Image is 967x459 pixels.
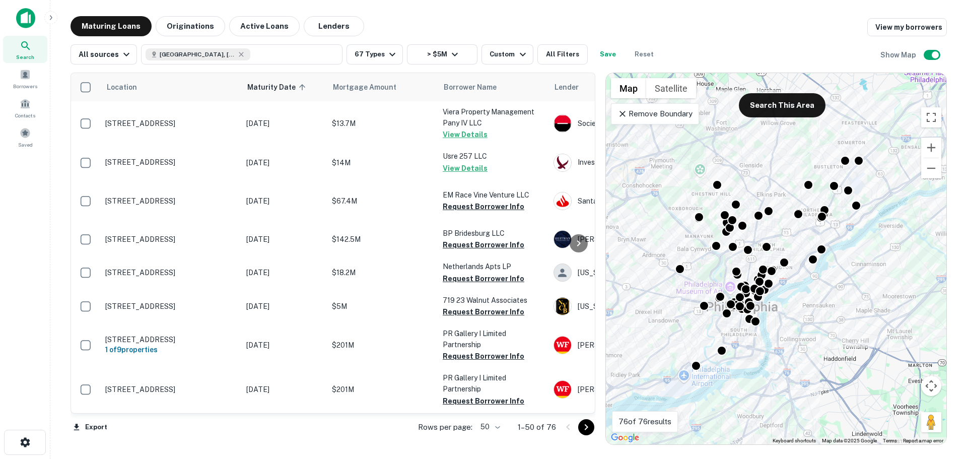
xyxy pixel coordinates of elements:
p: Remove Boundary [617,108,693,120]
p: [STREET_ADDRESS] [105,196,236,206]
button: Request Borrower Info [443,395,524,407]
h6: 1 of 9 properties [105,344,236,355]
img: picture [554,154,571,171]
span: Borrower Name [444,81,497,93]
button: Zoom out [921,158,941,178]
button: Reset [628,44,660,64]
button: Request Borrower Info [443,350,524,362]
button: > $5M [407,44,477,64]
p: PR Gallery I Limited Partnership [443,372,543,395]
p: [STREET_ADDRESS] [105,385,236,394]
div: All sources [79,48,132,60]
p: $142.5M [332,234,433,245]
p: [DATE] [246,267,322,278]
button: All sources [71,44,137,64]
img: picture [554,231,571,248]
p: [DATE] [246,301,322,312]
button: Request Borrower Info [443,239,524,251]
p: [DATE] [246,157,322,168]
p: EM Race Vine Venture LLC [443,189,543,201]
img: picture [554,381,571,398]
button: Active Loans [229,16,300,36]
button: Request Borrower Info [443,201,524,213]
div: [PERSON_NAME] Fargo [554,336,705,354]
button: [GEOGRAPHIC_DATA], [GEOGRAPHIC_DATA], [GEOGRAPHIC_DATA] [141,44,342,64]
button: Map camera controls [921,376,941,396]
button: Go to next page [578,419,594,435]
button: Save your search to get updates of matches that match your search criteria. [592,44,624,64]
span: Map data ©2025 Google [822,438,877,443]
p: [STREET_ADDRESS] [105,268,236,277]
span: Lender [555,81,579,93]
p: 76 of 76 results [618,416,671,428]
th: Borrower Name [438,73,548,101]
p: Netherlands Apts LP [443,261,543,272]
div: Santander [554,192,705,210]
img: picture [554,337,571,354]
a: Open this area in Google Maps (opens a new window) [608,431,642,444]
p: BP Bridesburg LLC [443,228,543,239]
p: $201M [332,340,433,351]
iframe: Chat Widget [917,378,967,427]
p: 719 23 Walnut Associates [443,295,543,306]
button: Show street map [611,78,646,98]
span: Saved [18,141,33,149]
a: View my borrowers [867,18,947,36]
button: Request Borrower Info [443,273,524,285]
button: Custom [481,44,533,64]
button: Toggle fullscreen view [921,107,941,127]
p: [DATE] [246,234,322,245]
button: Search This Area [739,93,825,117]
button: 67 Types [347,44,403,64]
a: Search [3,36,47,63]
div: [US_STATE] Community Bank [554,264,705,282]
div: 0 0 [606,73,946,444]
img: capitalize-icon.png [16,8,35,28]
img: picture [554,298,571,315]
img: picture [554,115,571,132]
button: Maturing Loans [71,16,152,36]
p: [DATE] [246,384,322,395]
p: $67.4M [332,195,433,207]
p: $18.2M [332,267,433,278]
p: Usre 257 LLC [443,151,543,162]
p: Viera Property Management Pany IV LLC [443,106,543,128]
th: Location [100,73,241,101]
div: [PERSON_NAME] [554,230,705,248]
span: Search [16,53,34,61]
span: Contacts [15,111,35,119]
p: $5M [332,301,433,312]
div: Saved [3,123,47,151]
span: [GEOGRAPHIC_DATA], [GEOGRAPHIC_DATA], [GEOGRAPHIC_DATA] [160,50,235,59]
th: Mortgage Amount [327,73,438,101]
div: 50 [476,420,502,434]
button: Lenders [304,16,364,36]
a: Terms (opens in new tab) [883,438,897,443]
p: [STREET_ADDRESS] [105,235,236,244]
span: Maturity Date [247,81,309,93]
p: [DATE] [246,195,322,207]
p: [DATE] [246,118,322,129]
div: [PERSON_NAME] Fargo [554,380,705,399]
a: Report a map error [903,438,943,443]
button: Originations [156,16,225,36]
th: Maturity Date [241,73,327,101]
p: Rows per page: [418,421,472,433]
p: [STREET_ADDRESS] [105,335,236,344]
img: Google [608,431,642,444]
button: Zoom in [921,138,941,158]
p: $14M [332,157,433,168]
a: Contacts [3,94,47,121]
button: Request Borrower Info [443,306,524,318]
p: PR Gallery I Limited Partnership [443,328,543,350]
img: picture [554,192,571,210]
h6: Show Map [880,49,918,60]
p: $201M [332,384,433,395]
p: $13.7M [332,118,433,129]
button: All Filters [537,44,588,64]
button: Show satellite imagery [646,78,696,98]
p: [DATE] [246,340,322,351]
